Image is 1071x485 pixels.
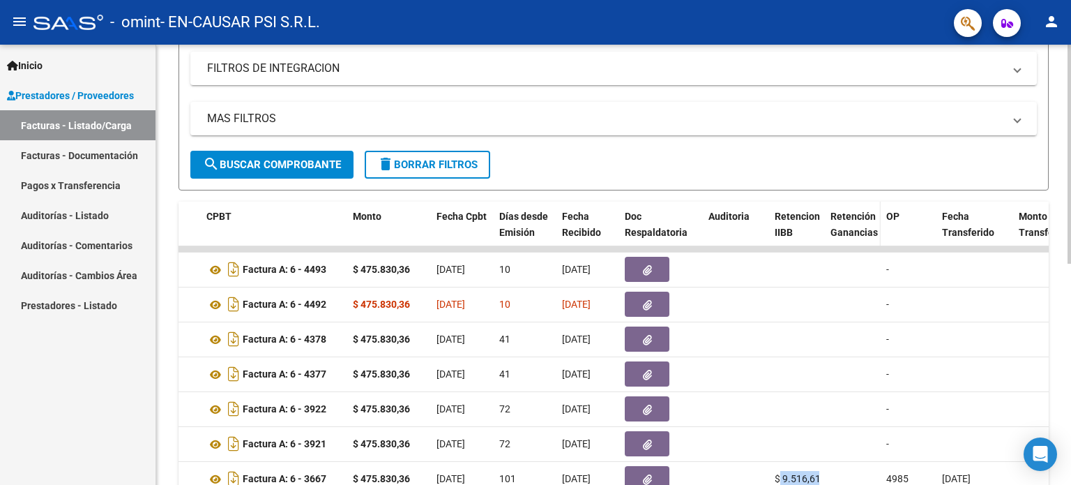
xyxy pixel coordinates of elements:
[499,334,510,345] span: 41
[7,58,43,73] span: Inicio
[436,473,465,484] span: [DATE]
[160,7,320,38] span: - EN-CAUSAR PSI S.R.L.
[436,403,465,415] span: [DATE]
[353,403,410,415] strong: $ 475.830,36
[365,151,490,179] button: Borrar Filtros
[886,334,889,345] span: -
[499,403,510,415] span: 72
[881,202,936,263] datatable-header-cell: OP
[353,264,410,275] strong: $ 475.830,36
[562,403,591,415] span: [DATE]
[347,202,431,263] datatable-header-cell: Monto
[243,369,326,380] strong: Factura A: 6 - 4377
[7,88,134,103] span: Prestadores / Proveedores
[562,211,601,238] span: Fecha Recibido
[243,474,326,485] strong: Factura A: 6 - 3667
[562,438,591,449] span: [DATE]
[825,202,881,263] datatable-header-cell: Retención Ganancias
[11,13,28,30] mat-icon: menu
[625,211,688,238] span: Doc Respaldatoria
[201,202,347,263] datatable-header-cell: CPBT
[830,211,878,238] span: Retención Ganancias
[353,473,410,484] strong: $ 475.830,36
[886,438,889,449] span: -
[886,264,889,275] span: -
[556,202,619,263] datatable-header-cell: Fecha Recibido
[436,299,465,310] span: [DATE]
[562,368,591,380] span: [DATE]
[886,403,889,415] span: -
[769,202,825,263] datatable-header-cell: Retencion IIBB
[499,368,510,380] span: 41
[562,473,591,484] span: [DATE]
[110,7,160,38] span: - omint
[436,368,465,380] span: [DATE]
[377,156,394,172] mat-icon: delete
[499,211,548,238] span: Días desde Emisión
[190,102,1037,135] mat-expansion-panel-header: MAS FILTROS
[207,61,1003,76] mat-panel-title: FILTROS DE INTEGRACION
[353,368,410,380] strong: $ 475.830,36
[562,299,591,310] span: [DATE]
[190,52,1037,85] mat-expansion-panel-header: FILTROS DE INTEGRACION
[225,293,243,315] i: Descargar documento
[436,211,487,222] span: Fecha Cpbt
[703,202,769,263] datatable-header-cell: Auditoria
[708,211,750,222] span: Auditoria
[203,156,220,172] mat-icon: search
[886,368,889,380] span: -
[436,264,465,275] span: [DATE]
[1019,211,1071,238] span: Monto Transferido
[1024,438,1057,471] div: Open Intercom Messenger
[499,264,510,275] span: 10
[206,211,231,222] span: CPBT
[775,473,821,484] span: $ 9.516,61
[353,299,410,310] strong: $ 475.830,36
[1043,13,1060,30] mat-icon: person
[225,433,243,455] i: Descargar documento
[499,299,510,310] span: 10
[936,202,1013,263] datatable-header-cell: Fecha Transferido
[225,398,243,420] i: Descargar documento
[436,334,465,345] span: [DATE]
[207,111,1003,126] mat-panel-title: MAS FILTROS
[436,438,465,449] span: [DATE]
[942,211,994,238] span: Fecha Transferido
[225,363,243,385] i: Descargar documento
[562,264,591,275] span: [DATE]
[377,158,478,171] span: Borrar Filtros
[494,202,556,263] datatable-header-cell: Días desde Emisión
[619,202,703,263] datatable-header-cell: Doc Respaldatoria
[886,473,909,484] span: 4985
[886,211,899,222] span: OP
[353,334,410,345] strong: $ 475.830,36
[225,328,243,350] i: Descargar documento
[942,473,971,484] span: [DATE]
[886,299,889,310] span: -
[243,404,326,415] strong: Factura A: 6 - 3922
[499,438,510,449] span: 72
[431,202,494,263] datatable-header-cell: Fecha Cpbt
[225,258,243,281] i: Descargar documento
[353,438,410,449] strong: $ 475.830,36
[562,334,591,345] span: [DATE]
[243,264,326,276] strong: Factura A: 6 - 4493
[203,158,341,171] span: Buscar Comprobante
[499,473,516,484] span: 101
[353,211,381,222] span: Monto
[243,439,326,450] strong: Factura A: 6 - 3921
[190,151,354,179] button: Buscar Comprobante
[243,299,326,311] strong: Factura A: 6 - 4492
[243,334,326,345] strong: Factura A: 6 - 4378
[775,211,820,238] span: Retencion IIBB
